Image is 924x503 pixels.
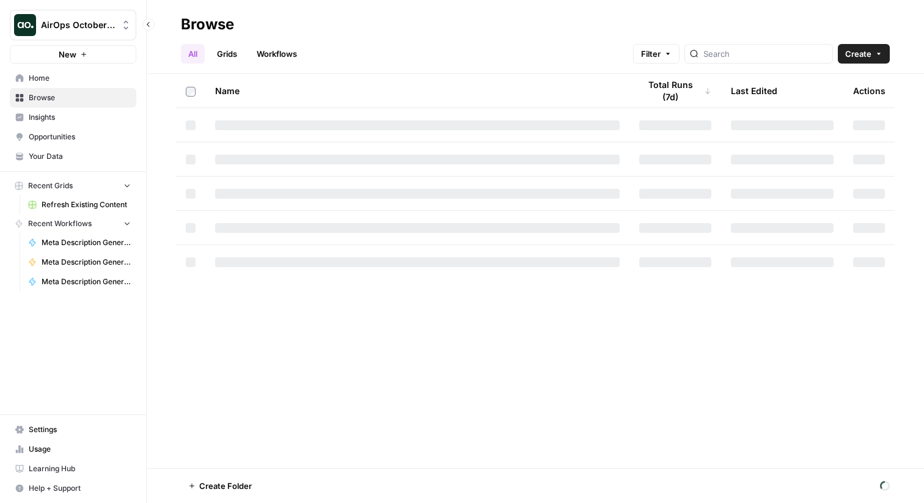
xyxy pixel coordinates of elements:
[633,44,680,64] button: Filter
[249,44,304,64] a: Workflows
[42,276,131,287] span: Meta Description Generator ( [PERSON_NAME] )
[42,237,131,248] span: Meta Description Generator
[10,420,136,439] a: Settings
[10,68,136,88] a: Home
[215,74,620,108] div: Name
[10,177,136,195] button: Recent Grids
[703,48,827,60] input: Search
[29,92,131,103] span: Browse
[10,45,136,64] button: New
[42,257,131,268] span: Meta Description Generator ([PERSON_NAME])
[181,15,234,34] div: Browse
[838,44,890,64] button: Create
[29,112,131,123] span: Insights
[14,14,36,36] img: AirOps October Cohort Logo
[10,439,136,459] a: Usage
[23,252,136,272] a: Meta Description Generator ([PERSON_NAME])
[28,218,92,229] span: Recent Workflows
[210,44,244,64] a: Grids
[23,195,136,215] a: Refresh Existing Content
[29,444,131,455] span: Usage
[853,74,886,108] div: Actions
[10,479,136,498] button: Help + Support
[181,44,205,64] a: All
[10,127,136,147] a: Opportunities
[845,48,871,60] span: Create
[59,48,76,61] span: New
[639,74,711,108] div: Total Runs (7d)
[731,74,777,108] div: Last Edited
[10,108,136,127] a: Insights
[199,480,252,492] span: Create Folder
[29,424,131,435] span: Settings
[181,476,259,496] button: Create Folder
[641,48,661,60] span: Filter
[10,459,136,479] a: Learning Hub
[28,180,73,191] span: Recent Grids
[10,147,136,166] a: Your Data
[10,215,136,233] button: Recent Workflows
[23,233,136,252] a: Meta Description Generator
[29,73,131,84] span: Home
[10,88,136,108] a: Browse
[23,272,136,292] a: Meta Description Generator ( [PERSON_NAME] )
[29,483,131,494] span: Help + Support
[29,151,131,162] span: Your Data
[42,199,131,210] span: Refresh Existing Content
[29,131,131,142] span: Opportunities
[41,19,115,31] span: AirOps October Cohort
[29,463,131,474] span: Learning Hub
[10,10,136,40] button: Workspace: AirOps October Cohort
